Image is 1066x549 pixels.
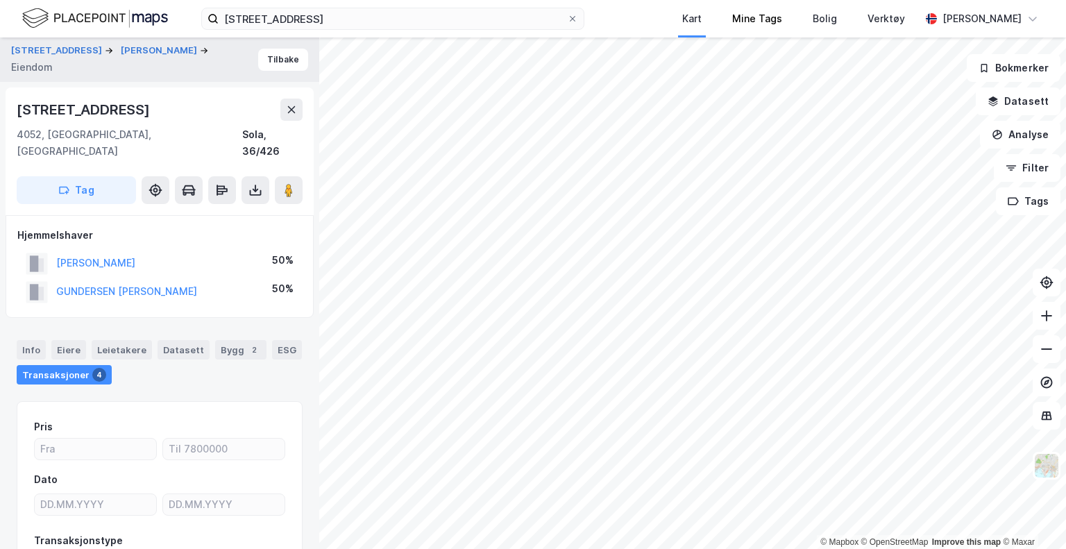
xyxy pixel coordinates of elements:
[34,419,53,435] div: Pris
[997,482,1066,549] div: Kontrollprogram for chat
[35,494,156,515] input: DD.MM.YYYY
[17,126,242,160] div: 4052, [GEOGRAPHIC_DATA], [GEOGRAPHIC_DATA]
[17,365,112,385] div: Transaksjoner
[247,343,261,357] div: 2
[121,44,200,58] button: [PERSON_NAME]
[11,44,105,58] button: [STREET_ADDRESS]
[163,494,285,515] input: DD.MM.YYYY
[11,59,53,76] div: Eiendom
[242,126,303,160] div: Sola, 36/426
[272,252,294,269] div: 50%
[980,121,1060,149] button: Analyse
[158,340,210,360] div: Datasett
[997,482,1066,549] iframe: Chat Widget
[682,10,702,27] div: Kart
[967,54,1060,82] button: Bokmerker
[17,227,302,244] div: Hjemmelshaver
[35,439,156,459] input: Fra
[219,8,567,29] input: Søk på adresse, matrikkel, gårdeiere, leietakere eller personer
[932,537,1001,547] a: Improve this map
[732,10,782,27] div: Mine Tags
[215,340,266,360] div: Bygg
[258,49,308,71] button: Tilbake
[51,340,86,360] div: Eiere
[976,87,1060,115] button: Datasett
[272,340,302,360] div: ESG
[272,280,294,297] div: 50%
[994,154,1060,182] button: Filter
[813,10,837,27] div: Bolig
[34,471,58,488] div: Dato
[92,368,106,382] div: 4
[996,187,1060,215] button: Tags
[868,10,905,27] div: Verktøy
[17,99,153,121] div: [STREET_ADDRESS]
[17,176,136,204] button: Tag
[942,10,1022,27] div: [PERSON_NAME]
[34,532,123,549] div: Transaksjonstype
[163,439,285,459] input: Til 7800000
[861,537,929,547] a: OpenStreetMap
[92,340,152,360] div: Leietakere
[22,6,168,31] img: logo.f888ab2527a4732fd821a326f86c7f29.svg
[1033,453,1060,479] img: Z
[17,340,46,360] div: Info
[820,537,858,547] a: Mapbox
